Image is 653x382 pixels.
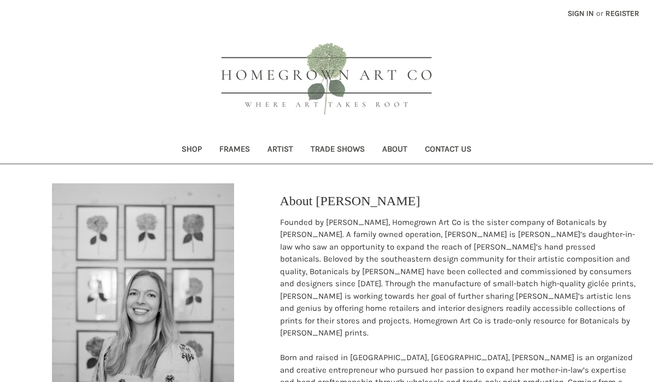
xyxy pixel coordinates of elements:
[259,137,302,164] a: Artist
[173,137,211,164] a: Shop
[302,137,374,164] a: Trade Shows
[595,8,604,19] span: or
[203,31,450,129] img: HOMEGROWN ART CO
[416,137,480,164] a: Contact Us
[211,137,259,164] a: Frames
[280,216,636,339] p: Founded by [PERSON_NAME], Homegrown Art Co is the sister company of Botanicals by [PERSON_NAME]. ...
[374,137,416,164] a: About
[280,191,421,211] p: About [PERSON_NAME]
